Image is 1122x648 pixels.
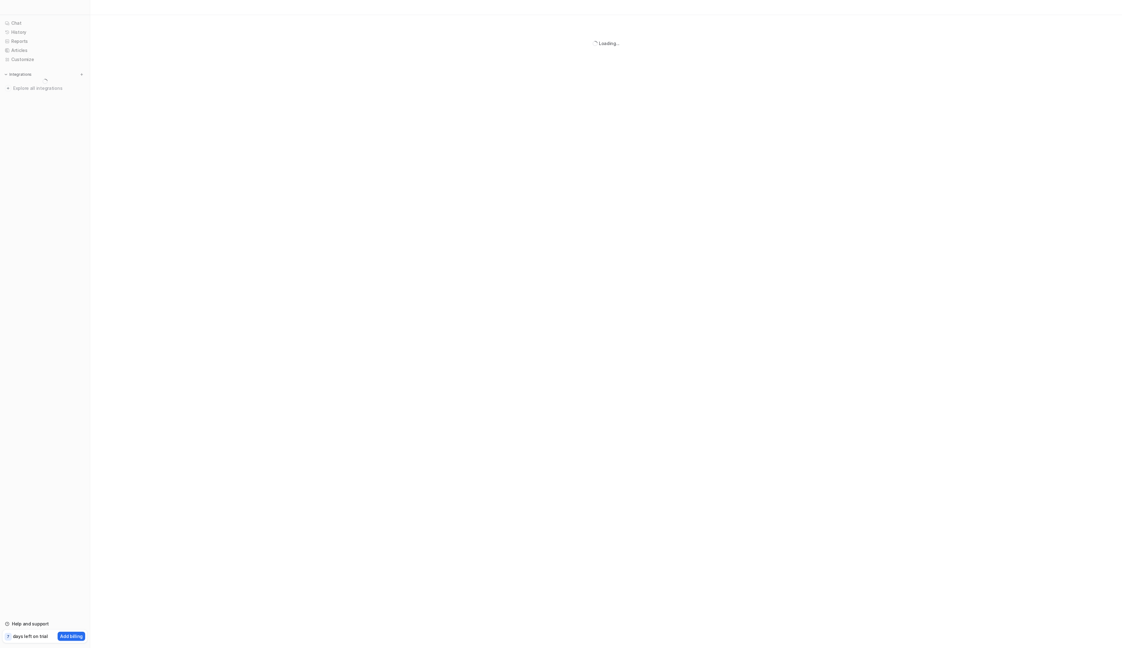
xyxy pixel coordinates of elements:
a: Reports [3,37,87,46]
a: Chat [3,19,87,28]
p: 7 [7,634,9,640]
a: Help and support [3,620,87,628]
div: Loading... [599,40,620,47]
p: days left on trial [13,633,48,640]
img: explore all integrations [5,85,11,91]
img: expand menu [4,72,8,77]
a: Customize [3,55,87,64]
a: Articles [3,46,87,55]
p: Integrations [9,72,32,77]
button: Add billing [58,632,85,641]
span: Explore all integrations [13,83,85,93]
a: History [3,28,87,37]
p: Add billing [60,633,83,640]
img: menu_add.svg [80,72,84,77]
a: Explore all integrations [3,84,87,93]
button: Integrations [3,71,33,78]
